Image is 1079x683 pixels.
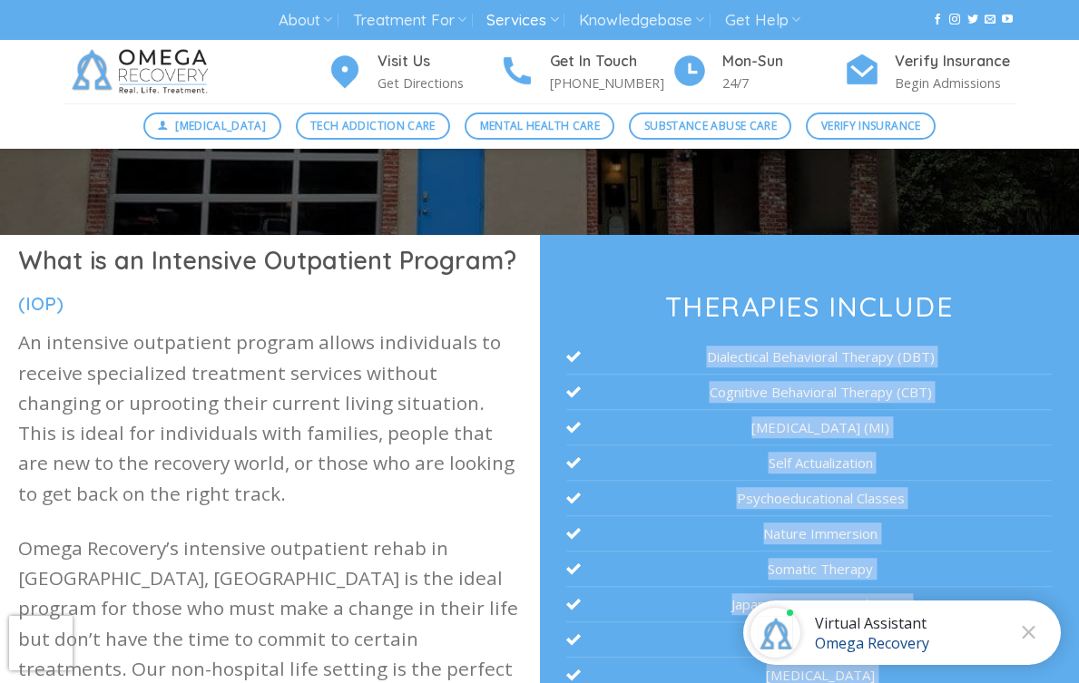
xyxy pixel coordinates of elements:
li: Mindfulness Meditation [566,622,1052,658]
a: Follow on YouTube [1002,14,1013,26]
li: Nature Immersion [566,516,1052,551]
a: Treatment For [353,4,466,37]
p: 24/7 [722,73,844,93]
p: Begin Admissions [895,73,1016,93]
a: Verify Insurance Begin Admissions [844,50,1016,94]
li: [MEDICAL_DATA] (MI) [566,410,1052,445]
span: Tech Addiction Care [310,117,436,134]
a: Tech Addiction Care [296,112,451,140]
h1: What is an Intensive Outpatient Program? [18,245,522,277]
a: Follow on Facebook [932,14,943,26]
li: Cognitive Behavioral Therapy (CBT) [566,375,1052,410]
span: Mental Health Care [480,117,600,134]
a: Send us an email [985,14,996,26]
h3: Therapies Include [566,293,1052,320]
p: An intensive outpatient program allows individuals to receive specialized treatment services with... [18,327,522,509]
li: Somatic Therapy [566,551,1052,587]
h4: Get In Touch [550,50,672,73]
a: Verify Insurance [806,112,936,140]
p: Get Directions [378,73,499,93]
li: Self Actualization [566,445,1052,481]
h4: Visit Us [378,50,499,73]
a: Mental Health Care [465,112,614,140]
a: Get Help [725,4,800,37]
a: Get In Touch [PHONE_NUMBER] [499,50,672,94]
a: Follow on Twitter [967,14,978,26]
span: (IOP) [18,292,64,315]
a: About [279,4,332,37]
span: [MEDICAL_DATA] [175,117,266,134]
li: Dialectical Behavioral Therapy (DBT) [566,339,1052,375]
li: Psychoeducational Classes [566,481,1052,516]
a: Follow on Instagram [949,14,960,26]
a: Substance Abuse Care [629,112,791,140]
a: Services [486,4,558,37]
h4: Verify Insurance [895,50,1016,73]
span: Substance Abuse Care [644,117,777,134]
img: Omega Recovery [64,40,222,103]
a: Visit Us Get Directions [327,50,499,94]
a: Knowledgebase [579,4,704,37]
li: Japanese Karate as Therapy [566,587,1052,622]
p: [PHONE_NUMBER] [550,73,672,93]
h4: Mon-Sun [722,50,844,73]
span: Verify Insurance [821,117,921,134]
a: [MEDICAL_DATA] [143,112,281,140]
